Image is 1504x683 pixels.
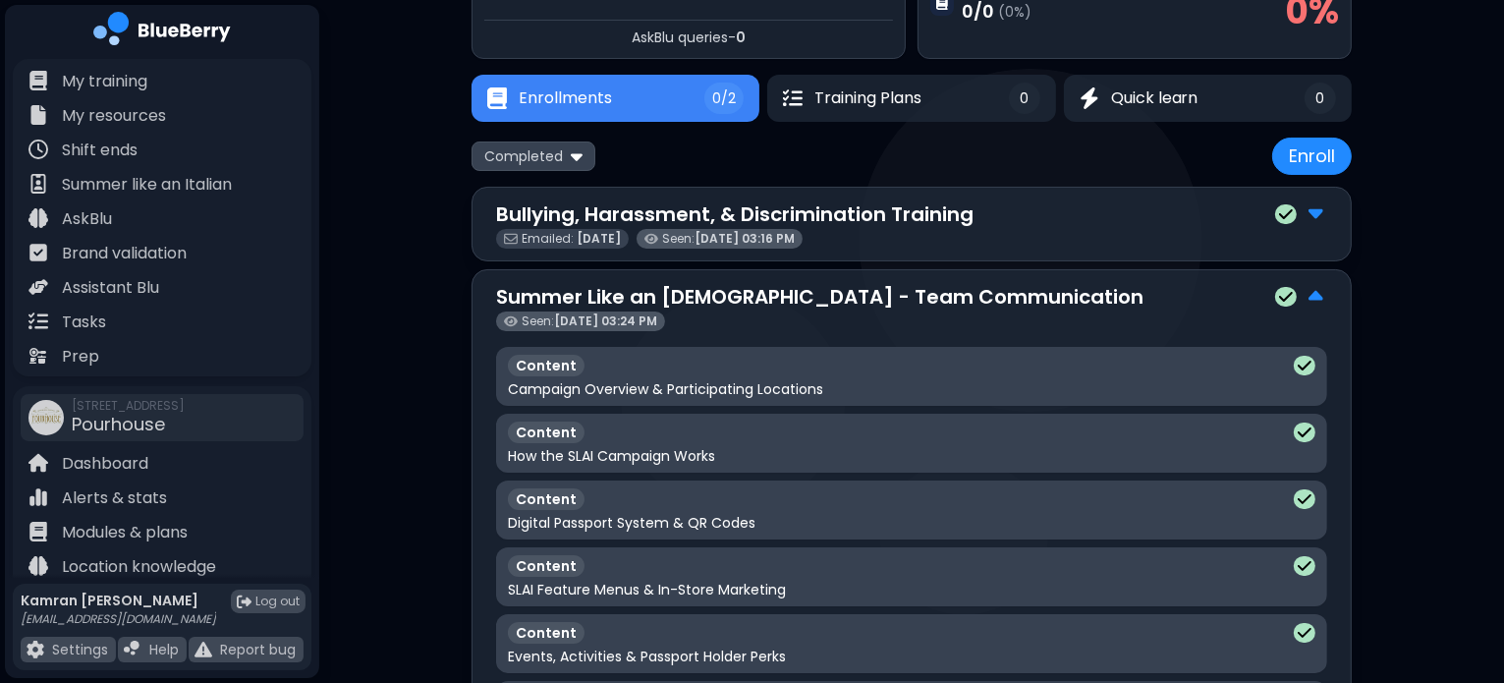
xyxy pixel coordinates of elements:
[1020,89,1029,107] span: 0
[814,86,921,110] span: Training Plans
[508,581,786,598] p: SLAI Feature Menus & In-Store Marketing
[72,398,185,414] span: [STREET_ADDRESS]
[508,380,823,398] p: Campaign Overview & Participating Locations
[508,622,585,644] p: Content
[62,242,187,265] p: Brand validation
[28,453,48,473] img: file icon
[52,641,108,658] p: Settings
[767,75,1055,122] button: Training PlansTraining Plans0
[504,315,518,327] img: viewed
[508,488,585,510] p: Content
[28,174,48,194] img: file icon
[504,232,518,246] img: email
[1298,558,1311,574] img: check
[496,199,974,229] p: Bullying, Harassment, & Discrimination Training
[124,641,141,658] img: file icon
[62,276,159,300] p: Assistant Blu
[632,28,728,47] span: AskBlu queries
[62,521,188,544] p: Modules & plans
[508,422,585,443] p: Content
[712,89,736,107] span: 0/2
[62,207,112,231] p: AskBlu
[487,87,507,110] img: Enrollments
[522,230,574,247] span: Emailed:
[472,75,759,122] button: EnrollmentsEnrollments0/2
[1272,138,1352,175] button: Enroll
[28,312,48,331] img: file icon
[1309,199,1323,225] img: file icon
[783,88,803,108] img: Training Plans
[21,611,216,627] p: [EMAIL_ADDRESS][DOMAIN_NAME]
[62,555,216,579] p: Location knowledge
[695,230,795,247] span: [DATE] 03:16 PM
[484,28,893,46] p: -
[508,514,755,532] p: Digital Passport System & QR Codes
[28,140,48,159] img: file icon
[195,641,212,658] img: file icon
[1298,358,1311,373] img: check
[62,173,232,197] p: Summer like an Italian
[1111,86,1198,110] span: Quick learn
[1298,425,1311,440] img: check
[62,486,167,510] p: Alerts & stats
[28,243,48,262] img: file icon
[522,313,657,329] span: Seen:
[62,452,148,476] p: Dashboard
[508,648,786,665] p: Events, Activities & Passport Holder Perks
[28,487,48,507] img: file icon
[1315,89,1324,107] span: 0
[508,355,585,376] p: Content
[62,104,166,128] p: My resources
[220,641,296,658] p: Report bug
[72,412,165,436] span: Pourhouse
[1064,75,1352,122] button: Quick learnQuick learn0
[21,592,216,609] p: Kamran [PERSON_NAME]
[554,313,657,329] span: [DATE] 03:24 PM
[62,139,138,162] p: Shift ends
[149,641,179,658] p: Help
[28,208,48,228] img: file icon
[28,105,48,125] img: file icon
[28,556,48,576] img: file icon
[1279,206,1293,222] img: check
[662,231,795,247] span: Seen:
[237,595,251,609] img: logout
[1309,284,1323,310] img: file icon
[1298,491,1311,507] img: check
[1298,625,1311,641] img: check
[1080,87,1099,110] img: Quick learn
[496,282,1143,312] p: Summer Like an [DEMOGRAPHIC_DATA] - Team Communication
[93,12,231,52] img: company logo
[28,346,48,366] img: file icon
[28,71,48,90] img: file icon
[255,594,300,609] span: Log out
[62,345,99,369] p: Prep
[27,641,44,658] img: file icon
[644,233,658,245] img: viewed
[28,522,48,541] img: file icon
[62,70,147,93] p: My training
[28,277,48,297] img: file icon
[484,147,563,165] span: Completed
[508,447,715,465] p: How the SLAI Campaign Works
[62,311,106,334] p: Tasks
[736,28,746,47] span: 0
[1279,289,1293,305] img: check
[508,555,585,577] p: Content
[577,230,621,247] span: [DATE]
[998,3,1031,21] span: ( 0 %)
[28,400,64,435] img: company thumbnail
[571,146,583,165] img: dropdown
[519,86,612,110] span: Enrollments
